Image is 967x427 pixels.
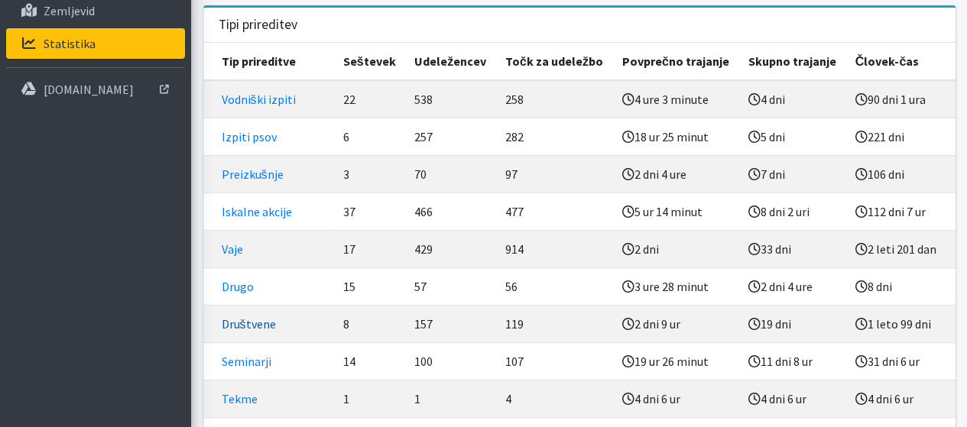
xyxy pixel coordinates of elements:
p: [DOMAIN_NAME] [44,82,134,97]
td: 15 [334,267,406,305]
td: 11 dni 8 ur [739,342,846,380]
td: 2 dni [613,230,739,267]
td: 258 [496,80,613,118]
td: 2 dni 4 ure [739,267,846,305]
a: Preizkušnje [222,167,284,182]
a: Vodniški izpiti [222,92,296,107]
td: 477 [496,192,613,230]
td: 19 ur 26 minut [613,342,739,380]
td: 282 [496,118,613,155]
td: 106 dni [846,155,956,192]
td: 112 dni 7 ur [846,192,956,230]
td: 7 dni [739,155,846,192]
td: 466 [405,192,496,230]
td: 90 dni 1 ura [846,80,956,118]
h3: Tipi prireditev [219,17,297,33]
th: Človek-čas [846,43,956,80]
th: Točk za udeležbo [496,43,613,80]
th: Povprečno trajanje [613,43,739,80]
td: 914 [496,230,613,267]
td: 18 ur 25 minut [613,118,739,155]
td: 8 dni 2 uri [739,192,846,230]
a: Tekme [222,391,258,406]
td: 1 leto 99 dni [846,305,956,342]
td: 4 dni [739,80,846,118]
a: Statistika [6,28,185,59]
td: 157 [405,305,496,342]
td: 97 [496,155,613,192]
td: 3 [334,155,406,192]
a: Drugo [222,279,254,294]
th: Udeležencev [405,43,496,80]
td: 22 [334,80,406,118]
td: 56 [496,267,613,305]
td: 4 [496,380,613,417]
td: 107 [496,342,613,380]
td: 538 [405,80,496,118]
td: 100 [405,342,496,380]
td: 70 [405,155,496,192]
td: 33 dni [739,230,846,267]
td: 221 dni [846,118,956,155]
td: 1 [405,380,496,417]
td: 17 [334,230,406,267]
td: 19 dni [739,305,846,342]
td: 429 [405,230,496,267]
td: 31 dni 6 ur [846,342,956,380]
td: 2 leti 201 dan [846,230,956,267]
td: 4 dni 6 ur [739,380,846,417]
td: 5 dni [739,118,846,155]
td: 4 dni 6 ur [613,380,739,417]
th: Skupno trajanje [739,43,846,80]
td: 8 [334,305,406,342]
td: 8 dni [846,267,956,305]
td: 4 ure 3 minute [613,80,739,118]
td: 4 dni 6 ur [846,380,956,417]
td: 6 [334,118,406,155]
a: Društvene [222,316,276,332]
td: 57 [405,267,496,305]
p: Zemljevid [44,3,95,18]
th: Seštevek [334,43,406,80]
td: 5 ur 14 minut [613,192,739,230]
td: 257 [405,118,496,155]
td: 2 dni 9 ur [613,305,739,342]
p: Statistika [44,36,96,51]
a: Vaje [222,241,243,257]
a: Seminarji [222,354,271,369]
td: 2 dni 4 ure [613,155,739,192]
td: 1 [334,380,406,417]
td: 37 [334,192,406,230]
a: Iskalne akcije [222,204,292,219]
td: 3 ure 28 minut [613,267,739,305]
td: 14 [334,342,406,380]
th: Tip prireditve [203,43,334,80]
a: Izpiti psov [222,129,277,144]
td: 119 [496,305,613,342]
a: [DOMAIN_NAME] [6,74,185,105]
